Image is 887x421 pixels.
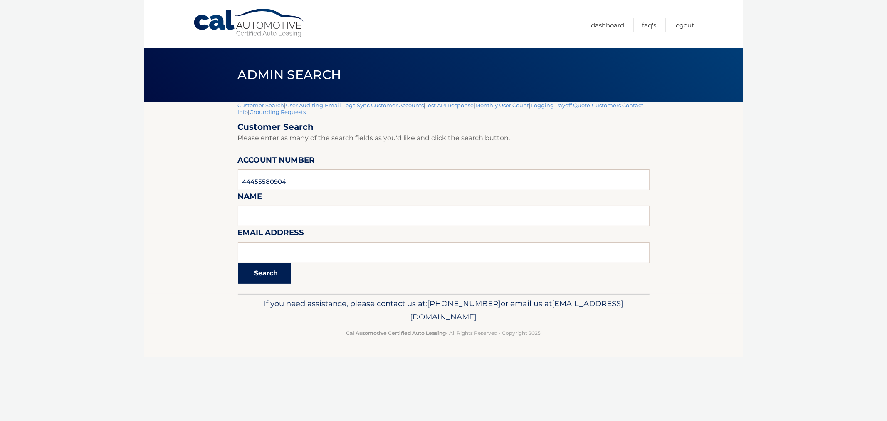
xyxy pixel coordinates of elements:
a: Email Logs [325,102,356,109]
label: Name [238,190,262,206]
button: Search [238,263,291,284]
a: Sync Customer Accounts [357,102,424,109]
div: | | | | | | | | [238,102,650,294]
span: [PHONE_NUMBER] [427,299,501,308]
a: Customer Search [238,102,284,109]
a: Logging Payoff Quote [531,102,591,109]
strong: Cal Automotive Certified Auto Leasing [346,330,446,336]
a: Dashboard [591,18,625,32]
h2: Customer Search [238,122,650,132]
p: If you need assistance, please contact us at: or email us at [243,297,644,324]
a: Logout [675,18,694,32]
label: Account Number [238,154,315,169]
p: Please enter as many of the search fields as you'd like and click the search button. [238,132,650,144]
label: Email Address [238,226,304,242]
a: FAQ's [642,18,657,32]
a: Customers Contact Info [238,102,644,115]
a: Test API Response [426,102,474,109]
a: Monthly User Count [476,102,529,109]
a: Grounding Requests [250,109,306,115]
a: User Auditing [286,102,324,109]
a: Cal Automotive [193,8,305,38]
p: - All Rights Reserved - Copyright 2025 [243,329,644,337]
span: Admin Search [238,67,341,82]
